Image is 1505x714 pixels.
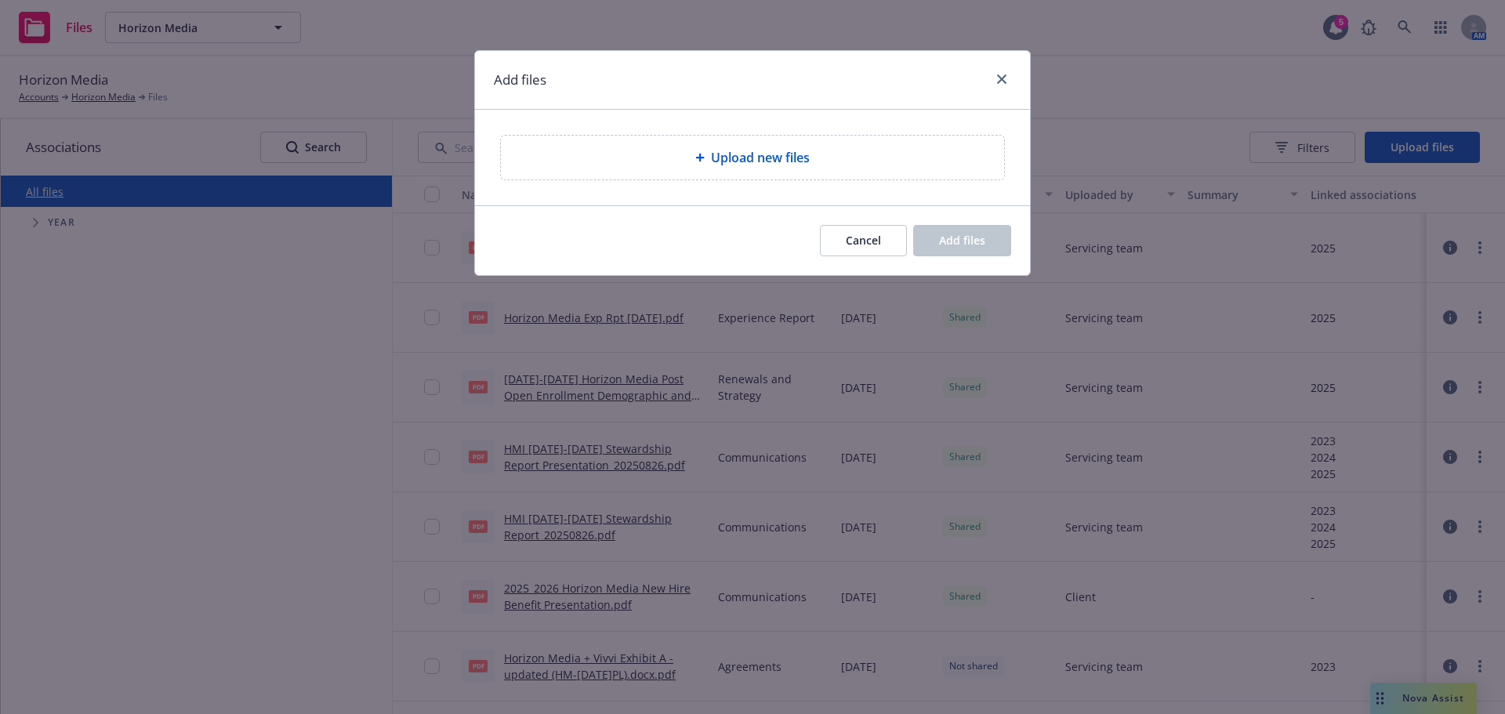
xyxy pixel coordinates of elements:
button: Cancel [820,225,907,256]
button: Add files [913,225,1011,256]
span: Add files [939,233,985,248]
div: Upload new files [500,135,1005,180]
a: close [992,70,1011,89]
h1: Add files [494,70,546,90]
span: Cancel [846,233,881,248]
span: Upload new files [711,148,810,167]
